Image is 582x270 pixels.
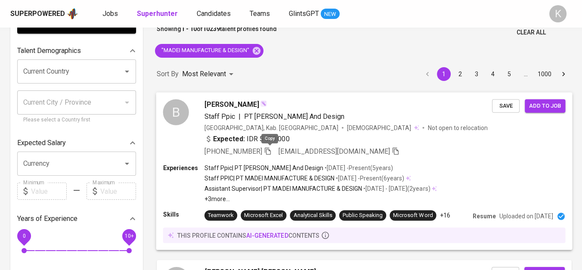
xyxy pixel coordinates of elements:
p: Staff Ppic | PT [PERSON_NAME] And Design [204,163,323,172]
span: PT [PERSON_NAME] And Design [244,112,344,120]
button: Go to page 4 [486,67,500,81]
p: Talent Demographics [17,46,81,56]
button: Go to page 2 [453,67,467,81]
span: | [238,111,241,121]
span: Jobs [102,9,118,18]
div: Teamwork [208,211,234,220]
button: Clear All [513,25,549,40]
p: Most Relevant [182,69,226,79]
div: Expected Salary [17,134,136,152]
b: 10239 [203,25,220,32]
p: Showing of talent profiles found [157,25,277,40]
p: Years of Experience [17,214,77,224]
button: Open [121,158,133,170]
span: GlintsGPT [289,9,319,18]
div: B [163,99,189,125]
button: Save [492,99,520,112]
img: magic_wand.svg [260,100,267,107]
p: Please select a Country first [23,116,130,124]
p: Expected Salary [17,138,66,148]
a: Candidates [197,9,232,19]
p: Uploaded on [DATE] [499,212,553,220]
span: Add to job [529,101,561,111]
span: Clear All [517,27,546,38]
span: AI-generated [246,232,288,239]
span: [DEMOGRAPHIC_DATA] [347,123,412,132]
button: Go to page 5 [502,67,516,81]
div: K [549,5,567,22]
p: Staff PPIC | PT MADEI MANUFACTURE & DESIGN [204,174,334,183]
p: +3 more ... [204,195,437,203]
button: page 1 [437,67,451,81]
div: "MADEI MANUFACTURE & DESIGN" [155,44,263,58]
span: "MADEI MANUFACTURE & DESIGN" [155,47,254,55]
img: app logo [67,7,78,20]
div: Public Speaking [343,211,383,220]
a: Teams [250,9,272,19]
p: +16 [440,211,450,220]
div: Microsoft Excel [244,211,283,220]
p: this profile contains contents [177,231,319,239]
p: Not open to relocation [427,123,487,132]
span: Save [496,101,515,111]
span: 10+ [124,233,133,239]
span: [PHONE_NUMBER] [204,147,262,155]
div: … [519,70,532,78]
button: Go to page 1000 [535,67,554,81]
nav: pagination navigation [419,67,572,81]
b: Superhunter [137,9,178,18]
div: Most Relevant [182,66,236,82]
button: Add to job [525,99,565,112]
a: Jobs [102,9,120,19]
p: Skills [163,210,204,219]
input: Value [100,183,136,200]
span: [PERSON_NAME] [204,99,259,109]
p: Assistant Supervisor | PT MADEI MANUFACTURE & DESIGN [204,184,362,193]
span: Staff Ppic [204,112,235,120]
div: Analytical Skills [294,211,332,220]
p: Sort By [157,69,179,79]
p: Experiences [163,163,204,172]
button: Open [121,65,133,78]
div: IDR 5.000.000 [204,133,290,144]
div: Superpowered [10,9,65,19]
a: Superpoweredapp logo [10,7,78,20]
p: • [DATE] - Present ( 5 years ) [323,163,393,172]
button: Go to page 3 [470,67,483,81]
div: Talent Demographics [17,42,136,59]
a: Superhunter [137,9,180,19]
div: Years of Experience [17,210,136,227]
span: [EMAIL_ADDRESS][DOMAIN_NAME] [279,147,390,155]
a: B[PERSON_NAME]Staff Ppic|PT [PERSON_NAME] And Design[GEOGRAPHIC_DATA], Kab. [GEOGRAPHIC_DATA][DEM... [157,93,572,250]
span: Teams [250,9,270,18]
a: GlintsGPT NEW [289,9,340,19]
p: • [DATE] - [DATE] ( 2 years ) [362,184,430,193]
button: Go to next page [557,67,570,81]
input: Value [31,183,67,200]
p: Resume [473,212,496,220]
div: [GEOGRAPHIC_DATA], Kab. [GEOGRAPHIC_DATA] [204,123,338,132]
b: 1 - 10 [181,25,197,32]
p: • [DATE] - Present ( 6 years ) [334,174,404,183]
span: NEW [321,10,340,19]
b: Expected: [213,133,245,144]
div: Microsoft Word [393,211,433,220]
span: Candidates [197,9,231,18]
span: 0 [22,233,25,239]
